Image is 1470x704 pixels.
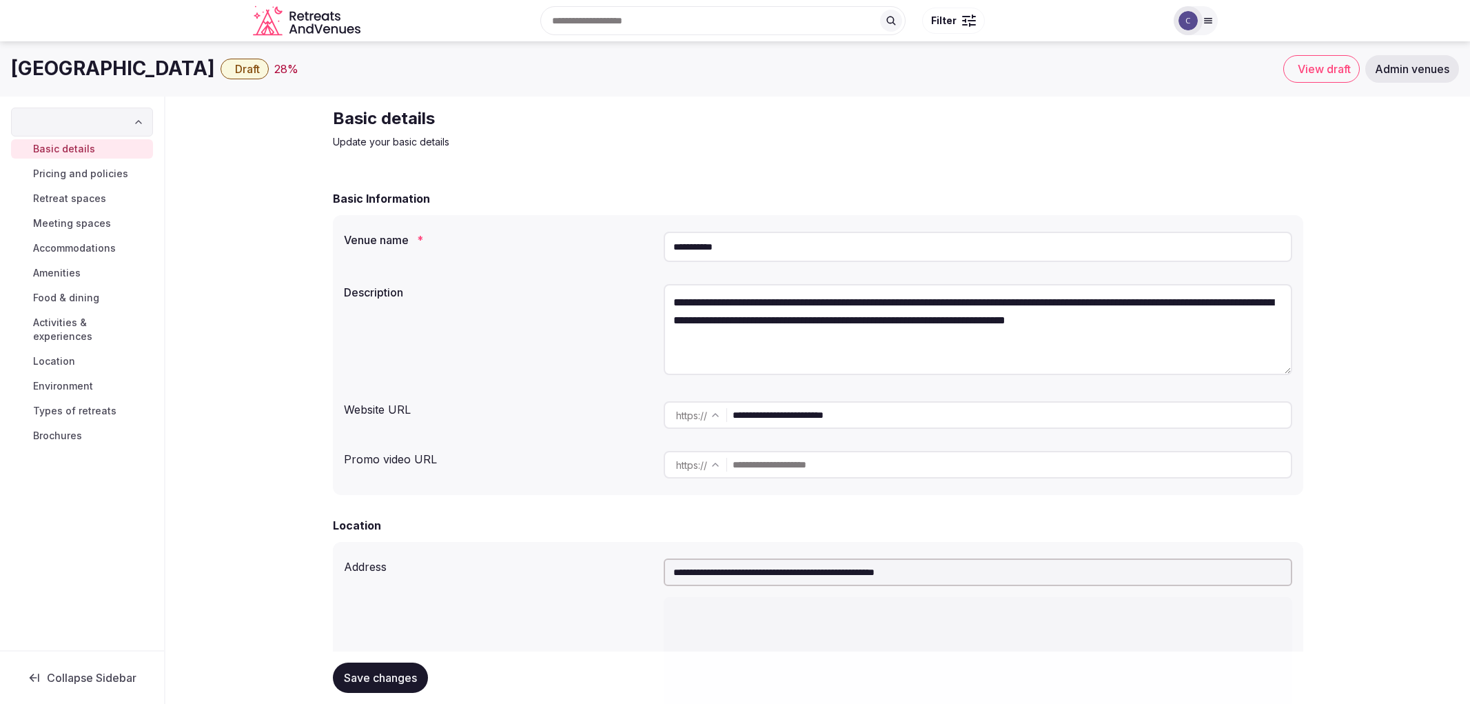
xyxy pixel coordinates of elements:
[11,288,153,308] a: Food & dining
[11,376,153,396] a: Environment
[344,553,653,575] div: Address
[922,8,985,34] button: Filter
[33,291,99,305] span: Food & dining
[11,263,153,283] a: Amenities
[11,214,153,233] a: Meeting spaces
[274,61,298,77] div: 28 %
[33,167,128,181] span: Pricing and policies
[11,139,153,159] a: Basic details
[931,14,957,28] span: Filter
[1365,55,1459,83] a: Admin venues
[11,189,153,208] a: Retreat spaces
[333,517,381,534] h2: Location
[47,671,136,685] span: Collapse Sidebar
[253,6,363,37] svg: Retreats and Venues company logo
[344,234,653,245] label: Venue name
[33,379,93,393] span: Environment
[333,135,796,149] p: Update your basic details
[274,61,298,77] button: 28%
[1298,62,1351,76] span: View draft
[33,142,95,156] span: Basic details
[33,354,75,368] span: Location
[344,396,653,418] div: Website URL
[33,217,111,230] span: Meeting spaces
[253,6,363,37] a: Visit the homepage
[1375,62,1449,76] span: Admin venues
[11,663,153,693] button: Collapse Sidebar
[333,108,796,130] h2: Basic details
[11,401,153,421] a: Types of retreats
[11,164,153,183] a: Pricing and policies
[33,241,116,255] span: Accommodations
[11,313,153,346] a: Activities & experiences
[1283,55,1360,83] a: View draft
[33,192,106,205] span: Retreat spaces
[11,426,153,445] a: Brochures
[333,190,430,207] h2: Basic Information
[1178,11,1198,30] img: Catherine Mesina
[33,266,81,280] span: Amenities
[11,239,153,258] a: Accommodations
[221,59,269,79] button: Draft
[11,55,215,82] h1: [GEOGRAPHIC_DATA]
[344,287,653,298] label: Description
[333,663,428,693] button: Save changes
[33,429,82,443] span: Brochures
[235,62,260,76] span: Draft
[33,316,147,343] span: Activities & experiences
[344,671,417,685] span: Save changes
[11,352,153,371] a: Location
[33,404,116,418] span: Types of retreats
[344,445,653,467] div: Promo video URL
